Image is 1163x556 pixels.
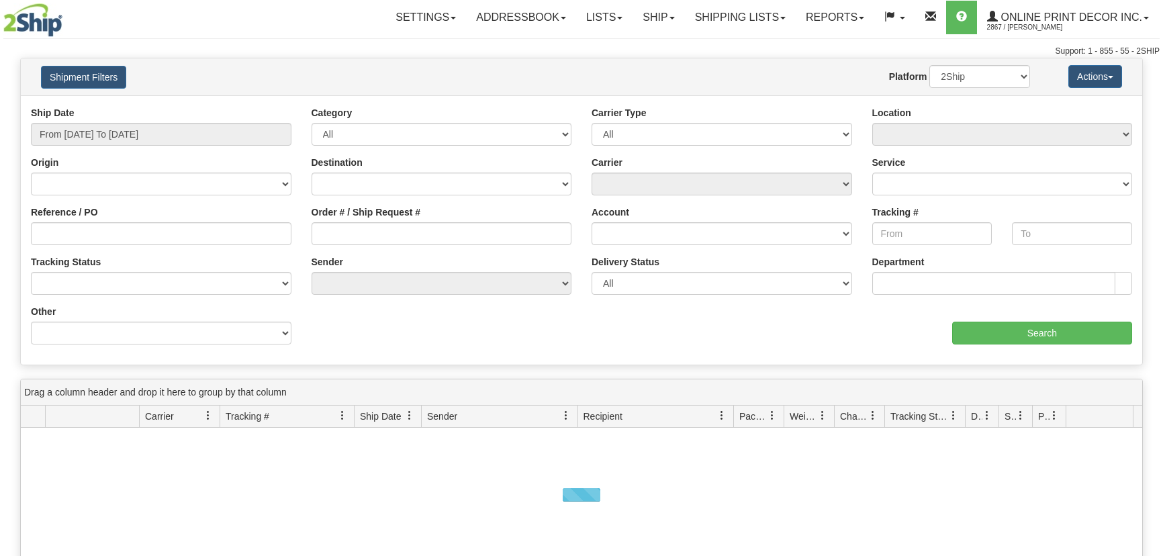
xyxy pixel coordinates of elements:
a: Carrier filter column settings [197,404,220,427]
button: Shipment Filters [41,66,126,89]
input: To [1012,222,1132,245]
a: Delivery Status filter column settings [976,404,998,427]
label: Tracking # [872,205,919,219]
a: Reports [796,1,874,34]
label: Other [31,305,56,318]
a: Sender filter column settings [555,404,577,427]
span: Tracking Status [890,410,949,423]
a: Packages filter column settings [761,404,784,427]
span: Recipient [584,410,622,423]
label: Service [872,156,906,169]
a: Weight filter column settings [811,404,834,427]
span: 2867 / [PERSON_NAME] [987,21,1088,34]
span: Packages [739,410,767,423]
div: grid grouping header [21,379,1142,406]
a: Tracking # filter column settings [331,404,354,427]
label: Category [312,106,353,120]
label: Reference / PO [31,205,98,219]
a: Ship Date filter column settings [398,404,421,427]
div: Support: 1 - 855 - 55 - 2SHIP [3,46,1160,57]
input: Search [952,322,1132,344]
label: Order # / Ship Request # [312,205,421,219]
label: Destination [312,156,363,169]
span: Tracking # [226,410,269,423]
a: Lists [576,1,633,34]
a: Ship [633,1,684,34]
span: Carrier [145,410,174,423]
label: Delivery Status [592,255,659,269]
a: Charge filter column settings [862,404,884,427]
label: Department [872,255,925,269]
input: From [872,222,992,245]
span: Shipment Issues [1005,410,1016,423]
label: Origin [31,156,58,169]
label: Ship Date [31,106,75,120]
a: Tracking Status filter column settings [942,404,965,427]
a: Shipping lists [685,1,796,34]
label: Account [592,205,629,219]
span: Pickup Status [1038,410,1050,423]
a: Settings [385,1,466,34]
a: Online Print Decor Inc. 2867 / [PERSON_NAME] [977,1,1159,34]
a: Pickup Status filter column settings [1043,404,1066,427]
a: Recipient filter column settings [710,404,733,427]
img: logo2867.jpg [3,3,62,37]
label: Carrier Type [592,106,646,120]
button: Actions [1068,65,1122,88]
span: Ship Date [360,410,401,423]
span: Delivery Status [971,410,982,423]
label: Sender [312,255,343,269]
span: Weight [790,410,818,423]
label: Tracking Status [31,255,101,269]
label: Carrier [592,156,622,169]
span: Sender [427,410,457,423]
span: Charge [840,410,868,423]
label: Platform [889,70,927,83]
a: Addressbook [466,1,576,34]
span: Online Print Decor Inc. [998,11,1142,23]
a: Shipment Issues filter column settings [1009,404,1032,427]
label: Location [872,106,911,120]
